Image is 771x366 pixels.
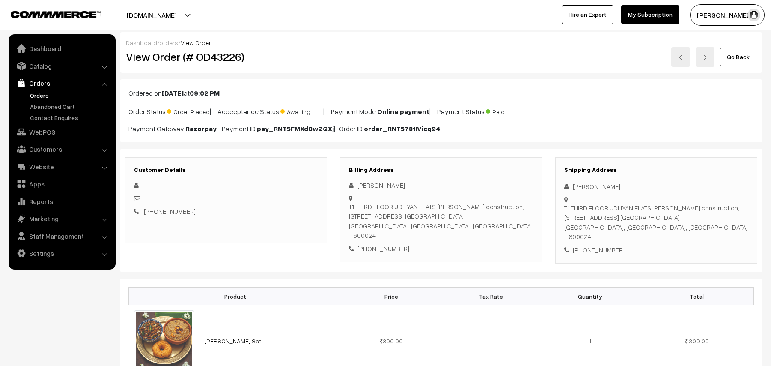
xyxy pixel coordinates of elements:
[185,124,217,133] b: Razorpay
[28,102,113,111] a: Abandoned Cart
[349,202,533,240] div: T1 THIRD FLOOR UDHYAN FLATS [PERSON_NAME] construction, [STREET_ADDRESS] [GEOGRAPHIC_DATA] [GEOGR...
[11,9,86,19] a: COMMMERCE
[128,88,754,98] p: Ordered on at
[126,38,756,47] div: / /
[11,141,113,157] a: Customers
[190,89,220,97] b: 09:02 PM
[28,91,113,100] a: Orders
[162,89,184,97] b: [DATE]
[128,105,754,117] p: Order Status: | Accceptance Status: | Payment Mode: | Payment Status:
[205,337,261,345] a: [PERSON_NAME] Set
[134,194,318,204] div: -
[441,288,540,305] th: Tax Rate
[129,288,342,305] th: Product
[11,41,113,56] a: Dashboard
[11,228,113,244] a: Staff Management
[11,11,101,18] img: COMMMERCE
[11,246,113,261] a: Settings
[564,245,748,255] div: [PHONE_NUMBER]
[562,5,613,24] a: Hire an Expert
[181,39,211,46] span: View Order
[28,113,113,122] a: Contact Enquires
[97,4,206,26] button: [DOMAIN_NAME]
[126,39,157,46] a: Dashboard
[11,75,113,91] a: Orders
[703,55,708,60] img: right-arrow.png
[364,124,440,133] b: order_RNT5781IVicq94
[689,337,709,345] span: 300.00
[377,107,429,116] b: Online payment
[690,4,765,26] button: [PERSON_NAME] s…
[541,288,640,305] th: Quantity
[134,166,318,174] h3: Customer Details
[11,124,113,140] a: WebPOS
[134,180,318,190] div: -
[349,180,533,190] div: [PERSON_NAME]
[564,166,748,174] h3: Shipping Address
[11,194,113,209] a: Reports
[486,105,529,116] span: Paid
[564,182,748,192] div: [PERSON_NAME]
[349,166,533,174] h3: Billing Address
[128,123,754,134] p: Payment Gateway: | Payment ID: | Order ID:
[589,337,591,345] span: 1
[564,203,748,242] div: T1 THIRD FLOOR UDHYAN FLATS [PERSON_NAME] construction, [STREET_ADDRESS] [GEOGRAPHIC_DATA] [GEOGR...
[11,211,113,226] a: Marketing
[11,176,113,192] a: Apps
[11,159,113,174] a: Website
[640,288,753,305] th: Total
[144,207,196,215] a: [PHONE_NUMBER]
[747,9,760,21] img: user
[621,5,679,24] a: My Subscription
[257,124,334,133] b: pay_RNT5FMXd0wZQXj
[11,58,113,74] a: Catalog
[126,50,327,63] h2: View Order (# OD43226)
[678,55,683,60] img: left-arrow.png
[167,105,210,116] span: Order Placed
[380,337,403,345] span: 300.00
[159,39,178,46] a: orders
[720,48,756,66] a: Go Back
[342,288,441,305] th: Price
[349,244,533,254] div: [PHONE_NUMBER]
[280,105,323,116] span: Awaiting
